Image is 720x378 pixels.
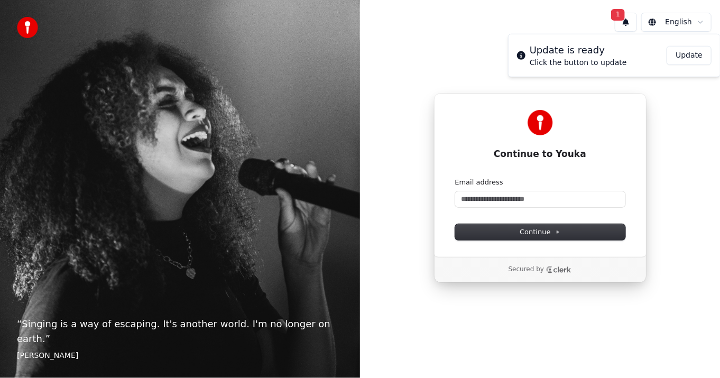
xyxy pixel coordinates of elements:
span: 1 [611,9,625,21]
footer: [PERSON_NAME] [17,351,343,361]
img: Youka [528,110,553,135]
div: Update is ready [530,43,627,58]
button: Update [667,46,712,65]
a: Clerk logo [546,266,571,273]
img: youka [17,17,38,38]
button: 1 [615,13,637,32]
label: Email address [455,178,503,187]
span: Continue [520,227,560,237]
button: Continue [455,224,625,240]
div: Click the button to update [530,58,627,68]
p: “ Singing is a way of escaping. It's another world. I'm no longer on earth. ” [17,317,343,346]
h1: Continue to Youka [455,148,625,161]
p: Secured by [509,265,544,274]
